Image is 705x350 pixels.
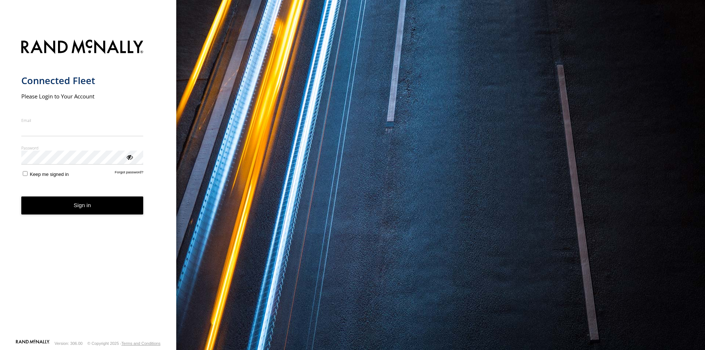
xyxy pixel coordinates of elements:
[122,341,160,346] a: Terms and Conditions
[55,341,83,346] div: Version: 306.00
[16,340,50,347] a: Visit our Website
[30,172,69,177] span: Keep me signed in
[87,341,160,346] div: © Copyright 2025 -
[21,38,144,57] img: Rand McNally
[21,35,155,339] form: main
[21,118,144,123] label: Email
[21,75,144,87] h1: Connected Fleet
[21,93,144,100] h2: Please Login to Your Account
[21,145,144,151] label: Password
[21,196,144,214] button: Sign in
[126,153,133,160] div: ViewPassword
[23,171,28,176] input: Keep me signed in
[115,170,144,177] a: Forgot password?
